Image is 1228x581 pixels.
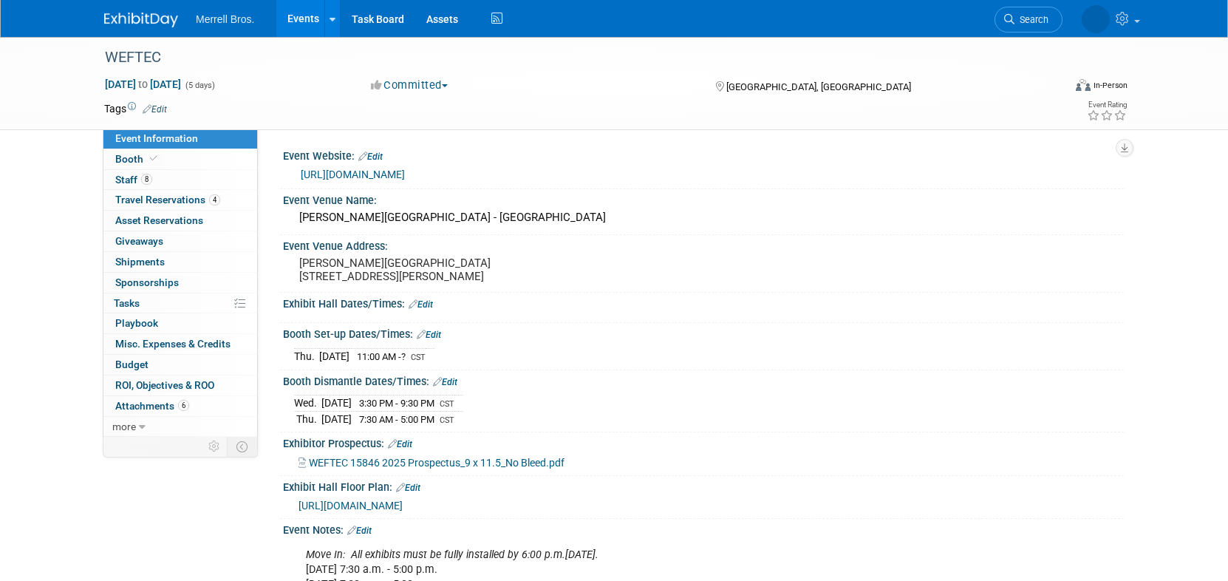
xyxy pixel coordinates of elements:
[321,395,352,412] td: [DATE]
[103,396,257,416] a: Attachments6
[726,81,911,92] span: [GEOGRAPHIC_DATA], [GEOGRAPHIC_DATA]
[401,351,406,362] span: ?
[1093,80,1128,91] div: In-Person
[294,206,1113,229] div: [PERSON_NAME][GEOGRAPHIC_DATA] - [GEOGRAPHIC_DATA]
[115,317,158,329] span: Playbook
[100,44,1040,71] div: WEFTEC
[114,297,140,309] span: Tasks
[299,500,403,512] a: [URL][DOMAIN_NAME]
[283,370,1124,390] div: Booth Dismantle Dates/Times:
[409,299,433,310] a: Edit
[103,417,257,437] a: more
[319,348,349,364] td: [DATE]
[103,149,257,169] a: Booth
[299,256,617,283] pre: [PERSON_NAME][GEOGRAPHIC_DATA] [STREET_ADDRESS][PERSON_NAME]
[283,293,1124,312] div: Exhibit Hall Dates/Times:
[136,78,150,90] span: to
[301,169,405,180] a: [URL][DOMAIN_NAME]
[366,78,454,93] button: Committed
[357,351,408,362] span: 11:00 AM -
[433,377,457,387] a: Edit
[417,330,441,340] a: Edit
[196,13,254,25] span: Merrell Bros.
[995,7,1062,33] a: Search
[115,338,231,350] span: Misc. Expenses & Credits
[103,231,257,251] a: Giveaways
[283,519,1124,538] div: Event Notes:
[283,432,1124,452] div: Exhibitor Prospectus:
[358,152,383,162] a: Edit
[103,293,257,313] a: Tasks
[103,313,257,333] a: Playbook
[440,415,454,425] span: CST
[347,526,372,536] a: Edit
[396,483,420,493] a: Edit
[283,476,1124,495] div: Exhibit Hall Floor Plan:
[184,81,215,90] span: (5 days)
[112,421,136,432] span: more
[115,235,163,247] span: Giveaways
[115,379,214,391] span: ROI, Objectives & ROO
[359,414,434,425] span: 7:30 AM - 5:00 PM
[103,376,257,395] a: ROI, Objectives & ROO
[103,273,257,293] a: Sponsorships
[1014,14,1048,25] span: Search
[115,174,152,186] span: Staff
[115,256,165,268] span: Shipments
[283,145,1124,164] div: Event Website:
[103,211,257,231] a: Asset Reservations
[294,411,321,427] td: Thu.
[321,411,352,427] td: [DATE]
[104,13,178,27] img: ExhibitDay
[115,214,203,226] span: Asset Reservations
[309,457,564,469] span: WEFTEC 15846 2025 Prospectus_9 x 11.5_No Bleed.pdf
[283,323,1124,342] div: Booth Set-up Dates/Times:
[104,101,167,116] td: Tags
[115,132,198,144] span: Event Information
[115,194,220,205] span: Travel Reservations
[228,437,258,456] td: Toggle Event Tabs
[103,190,257,210] a: Travel Reservations4
[115,276,179,288] span: Sponsorships
[103,355,257,375] a: Budget
[178,400,189,411] span: 6
[294,348,319,364] td: Thu.
[283,235,1124,254] div: Event Venue Address:
[299,457,564,469] a: WEFTEC 15846 2025 Prospectus_9 x 11.5_No Bleed.pdf
[283,189,1124,208] div: Event Venue Name:
[1076,79,1091,91] img: Format-Inperson.png
[975,77,1128,99] div: Event Format
[150,154,157,163] i: Booth reservation complete
[1082,5,1110,33] img: Brian Hertzog
[143,104,167,115] a: Edit
[103,252,257,272] a: Shipments
[411,353,426,362] span: CST
[115,153,160,165] span: Booth
[1087,101,1127,109] div: Event Rating
[359,398,434,409] span: 3:30 PM - 9:30 PM
[115,400,189,412] span: Attachments
[440,399,454,409] span: CST
[209,194,220,205] span: 4
[306,548,598,561] i: Move In: All exhibits must be fully installed by 6:00 p.m.[DATE].
[141,174,152,185] span: 8
[388,439,412,449] a: Edit
[104,78,182,91] span: [DATE] [DATE]
[103,170,257,190] a: Staff8
[115,359,149,370] span: Budget
[103,129,257,149] a: Event Information
[103,334,257,354] a: Misc. Expenses & Credits
[294,395,321,412] td: Wed.
[202,437,228,456] td: Personalize Event Tab Strip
